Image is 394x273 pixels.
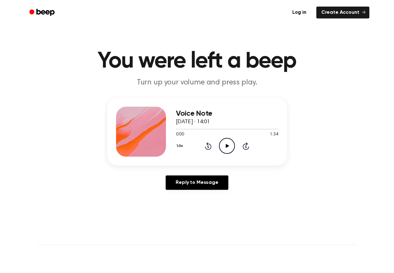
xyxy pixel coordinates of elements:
[316,7,369,18] a: Create Account
[270,131,278,138] span: 1:34
[77,78,317,88] p: Turn up your volume and press play.
[176,131,184,138] span: 0:00
[37,50,357,73] h1: You were left a beep
[176,109,278,118] h3: Voice Note
[166,175,228,190] a: Reply to Message
[176,119,210,125] span: [DATE] · 14:01
[286,5,313,20] a: Log in
[176,141,185,151] button: 1.0x
[25,7,60,19] a: Beep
